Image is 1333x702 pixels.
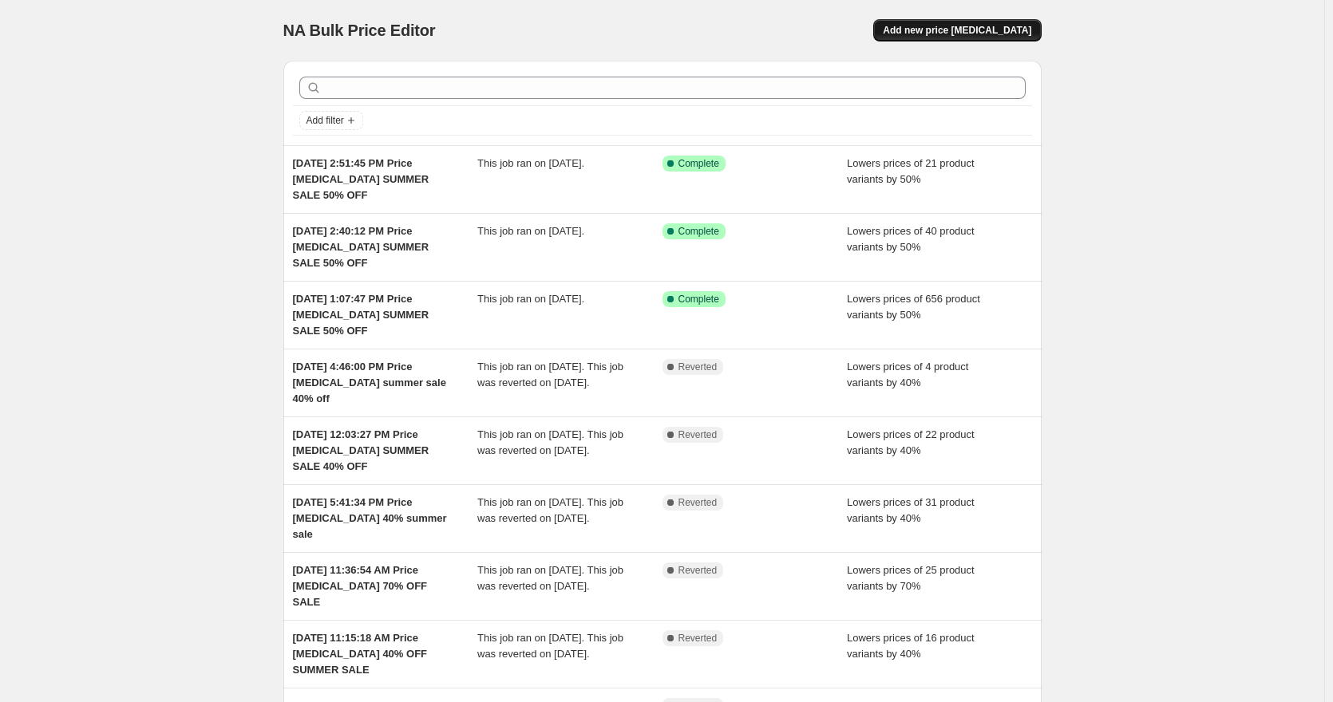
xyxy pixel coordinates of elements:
[477,496,623,524] span: This job ran on [DATE]. This job was reverted on [DATE].
[293,225,429,269] span: [DATE] 2:40:12 PM Price [MEDICAL_DATA] SUMMER SALE 50% OFF
[299,111,363,130] button: Add filter
[293,564,428,608] span: [DATE] 11:36:54 AM Price [MEDICAL_DATA] 70% OFF SALE
[847,157,975,185] span: Lowers prices of 21 product variants by 50%
[293,293,429,337] span: [DATE] 1:07:47 PM Price [MEDICAL_DATA] SUMMER SALE 50% OFF
[847,225,975,253] span: Lowers prices of 40 product variants by 50%
[477,428,623,456] span: This job ran on [DATE]. This job was reverted on [DATE].
[847,496,975,524] span: Lowers prices of 31 product variants by 40%
[293,157,429,201] span: [DATE] 2:51:45 PM Price [MEDICAL_DATA] SUMMER SALE 50% OFF
[678,428,718,441] span: Reverted
[293,428,429,472] span: [DATE] 12:03:27 PM Price [MEDICAL_DATA] SUMMER SALE 40% OFF
[678,293,719,306] span: Complete
[847,428,975,456] span: Lowers prices of 22 product variants by 40%
[293,632,428,676] span: [DATE] 11:15:18 AM Price [MEDICAL_DATA] 40% OFF SUMMER SALE
[678,496,718,509] span: Reverted
[477,632,623,660] span: This job ran on [DATE]. This job was reverted on [DATE].
[678,564,718,577] span: Reverted
[293,361,446,404] span: [DATE] 4:46:00 PM Price [MEDICAL_DATA] summer sale 40% off
[477,157,584,169] span: This job ran on [DATE].
[477,564,623,592] span: This job ran on [DATE]. This job was reverted on [DATE].
[293,496,447,540] span: [DATE] 5:41:34 PM Price [MEDICAL_DATA] 40% summer sale
[477,293,584,305] span: This job ran on [DATE].
[477,361,623,388] span: This job ran on [DATE]. This job was reverted on [DATE].
[847,293,980,321] span: Lowers prices of 656 product variants by 50%
[283,22,436,39] span: NA Bulk Price Editor
[678,157,719,170] span: Complete
[307,114,344,127] span: Add filter
[678,225,719,238] span: Complete
[678,632,718,645] span: Reverted
[847,564,975,592] span: Lowers prices of 25 product variants by 70%
[883,24,1031,37] span: Add new price [MEDICAL_DATA]
[477,225,584,237] span: This job ran on [DATE].
[847,361,968,388] span: Lowers prices of 4 product variants by 40%
[847,632,975,660] span: Lowers prices of 16 product variants by 40%
[873,19,1041,41] button: Add new price [MEDICAL_DATA]
[678,361,718,373] span: Reverted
